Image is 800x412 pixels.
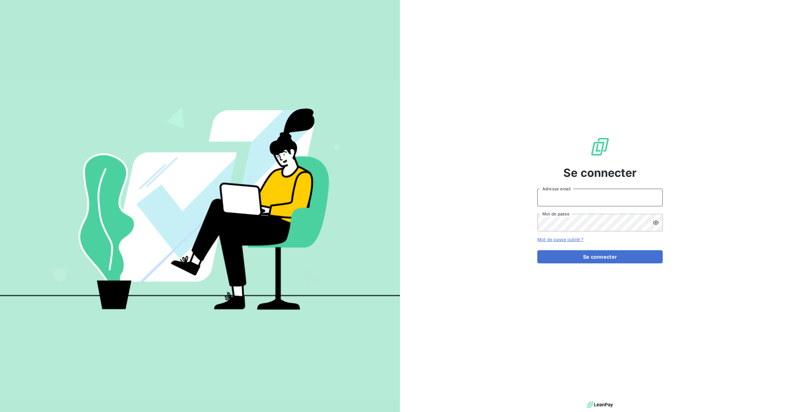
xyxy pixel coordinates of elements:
[590,137,610,157] img: Logo LeanPay
[537,189,663,206] input: placeholder
[537,237,583,242] a: Mot de passe oublié ?
[537,250,663,263] button: Se connecter
[563,164,637,181] span: Se connecter
[587,400,613,409] img: logo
